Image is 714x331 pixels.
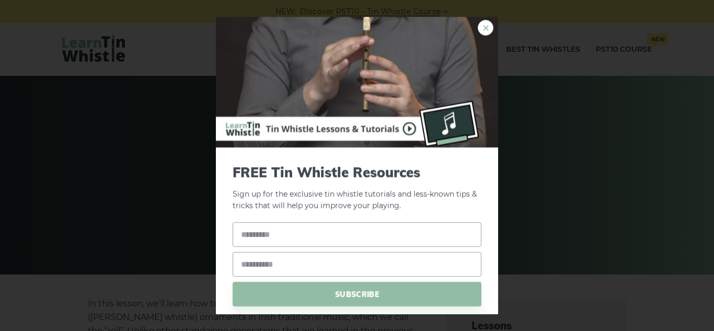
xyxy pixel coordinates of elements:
[233,164,481,180] span: FREE Tin Whistle Resources
[216,17,498,147] img: Tin Whistle Buying Guide Preview
[233,164,481,212] p: Sign up for the exclusive tin whistle tutorials and less-known tips & tricks that will help you i...
[233,282,481,306] span: SUBSCRIBE
[233,312,481,321] span: * No spam. Unsubscribe at any time.
[478,20,493,36] a: ×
